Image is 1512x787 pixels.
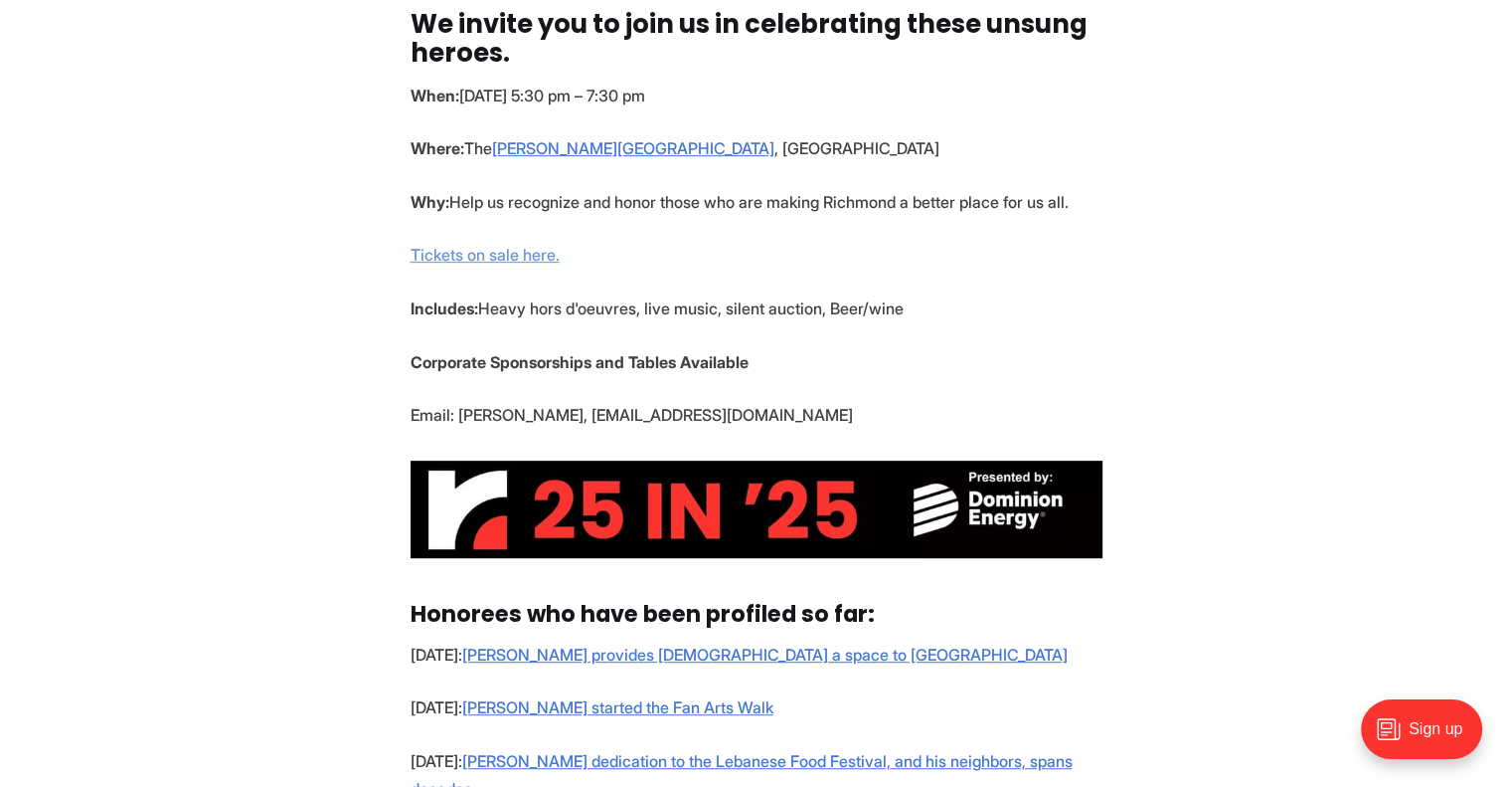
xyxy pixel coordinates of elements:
[411,298,478,318] strong: Includes:
[411,138,464,158] strong: Where:
[411,602,1102,628] h3: Honorees who have been profiled so far:
[411,641,1102,669] p: [DATE]:
[411,295,1102,322] p: Heavy hors d'oeuvres, live music, silent auction, Beer/wine
[411,188,1102,216] p: Help us recognize and honor those who are making Richmond a better place for us all.
[411,82,1102,109] p: [DATE] 5:30 pm – 7:30 pm
[492,138,774,158] a: [PERSON_NAME][GEOGRAPHIC_DATA]
[462,645,1068,665] a: [PERSON_NAME] provides [DEMOGRAPHIC_DATA] a space to [GEOGRAPHIC_DATA]
[462,697,773,717] a: [PERSON_NAME] started the Fan Arts Walk
[411,245,560,265] a: Tickets on sale here.
[411,10,1102,69] h2: We invite you to join us in celebrating these unsung heroes.
[411,401,1102,429] p: Email: [PERSON_NAME], [EMAIL_ADDRESS][DOMAIN_NAME]
[411,352,749,372] strong: Corporate Sponsorships and Tables Available
[411,86,459,105] strong: When:
[1344,689,1512,787] iframe: portal-trigger
[411,693,1102,721] p: [DATE]:
[411,192,449,212] strong: Why:
[411,134,1102,162] p: The , [GEOGRAPHIC_DATA]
